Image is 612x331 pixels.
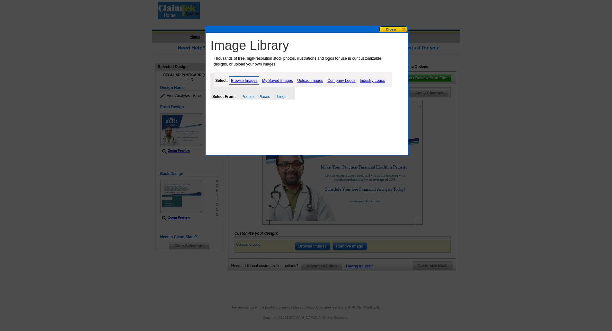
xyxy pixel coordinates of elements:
[326,77,357,84] a: Company Logos
[215,78,228,83] strong: Select:
[212,94,236,99] strong: Select From:
[242,94,253,99] a: People
[210,38,406,53] h1: Image Library
[358,77,387,84] a: Industry Logos
[296,77,325,84] a: Upload Images
[258,94,270,99] a: Places
[210,56,394,67] p: Thousands of free, high-resolution stock photos, illustrations and logos for use in our customiza...
[275,94,286,99] a: Things
[261,77,295,84] a: My Saved Images
[483,182,612,331] iframe: LiveChat chat widget
[229,76,260,85] a: Browse Images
